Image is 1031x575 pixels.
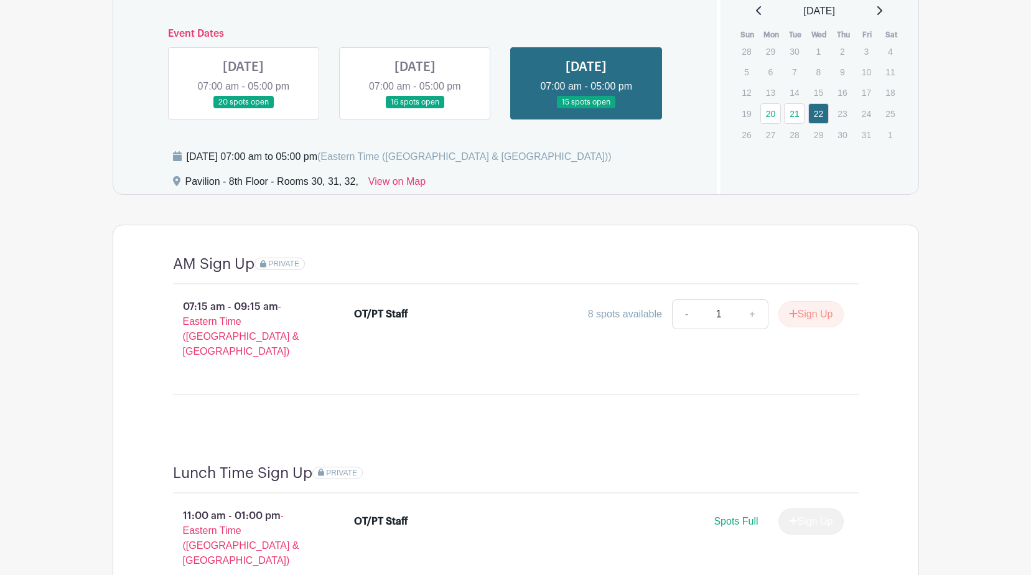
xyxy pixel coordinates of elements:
[317,151,612,162] span: (Eastern Time ([GEOGRAPHIC_DATA] & [GEOGRAPHIC_DATA]))
[737,299,768,329] a: +
[588,307,662,322] div: 8 spots available
[856,104,877,123] p: 24
[832,83,852,102] p: 16
[832,42,852,61] p: 2
[760,103,781,124] a: 20
[187,149,612,164] div: [DATE] 07:00 am to 05:00 pm
[760,83,781,102] p: 13
[880,104,900,123] p: 25
[183,301,299,357] span: - Eastern Time ([GEOGRAPHIC_DATA] & [GEOGRAPHIC_DATA])
[736,42,757,61] p: 28
[173,255,254,273] h4: AM Sign Up
[158,28,673,40] h6: Event Dates
[368,174,426,194] a: View on Map
[268,259,299,268] span: PRIVATE
[808,103,829,124] a: 22
[183,510,299,566] span: - Eastern Time ([GEOGRAPHIC_DATA] & [GEOGRAPHIC_DATA])
[784,42,805,61] p: 30
[760,29,784,41] th: Mon
[808,29,832,41] th: Wed
[185,174,358,194] div: Pavilion - 8th Floor - Rooms 30, 31, 32,
[736,104,757,123] p: 19
[354,307,408,322] div: OT/PT Staff
[173,464,312,482] h4: Lunch Time Sign Up
[783,29,808,41] th: Tue
[736,62,757,82] p: 5
[735,29,760,41] th: Sun
[784,103,805,124] a: 21
[760,42,781,61] p: 29
[808,125,829,144] p: 29
[856,62,877,82] p: 10
[784,125,805,144] p: 28
[672,299,701,329] a: -
[326,469,357,477] span: PRIVATE
[736,125,757,144] p: 26
[856,42,877,61] p: 3
[153,294,335,364] p: 07:15 am - 09:15 am
[880,125,900,144] p: 1
[808,83,829,102] p: 15
[832,125,852,144] p: 30
[736,83,757,102] p: 12
[714,516,758,526] span: Spots Full
[832,62,852,82] p: 9
[856,83,877,102] p: 17
[153,503,335,573] p: 11:00 am - 01:00 pm
[880,62,900,82] p: 11
[832,104,852,123] p: 23
[879,29,903,41] th: Sat
[778,301,844,327] button: Sign Up
[880,42,900,61] p: 4
[808,62,829,82] p: 8
[784,62,805,82] p: 7
[856,125,877,144] p: 31
[808,42,829,61] p: 1
[760,62,781,82] p: 6
[804,4,835,19] span: [DATE]
[880,83,900,102] p: 18
[784,83,805,102] p: 14
[831,29,856,41] th: Thu
[354,514,408,529] div: OT/PT Staff
[760,125,781,144] p: 27
[856,29,880,41] th: Fri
